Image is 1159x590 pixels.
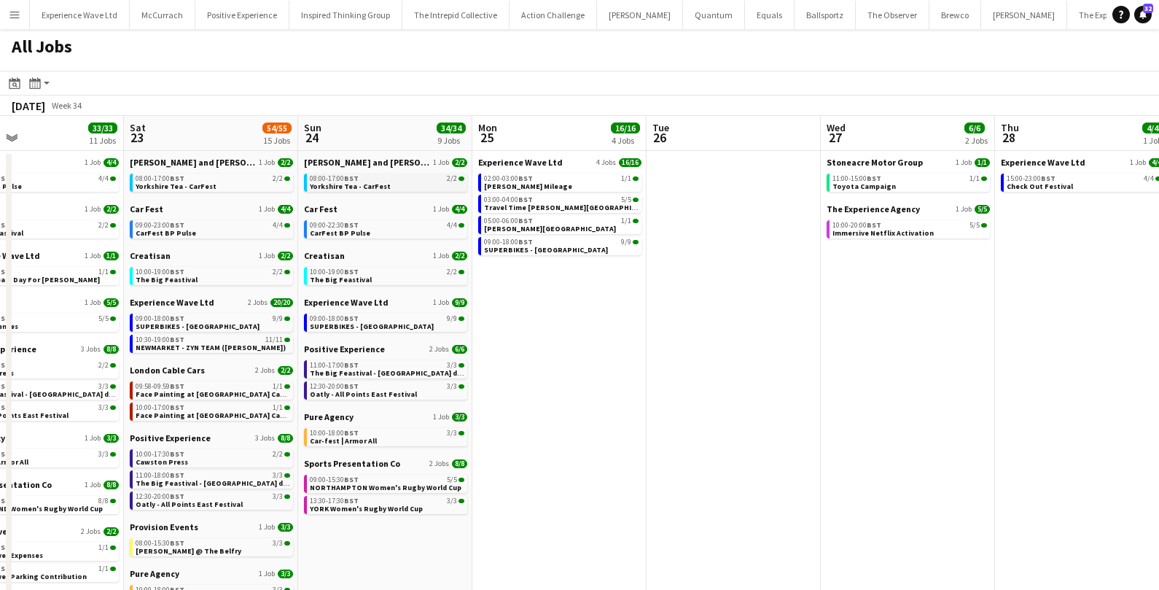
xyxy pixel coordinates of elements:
span: 1/1 [273,404,283,411]
button: McCurrach [130,1,195,29]
span: 6/6 [452,345,467,354]
a: 11:00-15:00BST1/1Toyota Campaign [832,174,987,190]
span: Cawston Press [136,457,188,467]
div: Creatisan1 Job2/210:00-19:00BST2/2The Big Feastival [304,250,467,297]
span: 4/4 [273,222,283,229]
span: 13:30-17:30 [310,497,359,505]
span: Oatly - All Points East Festival [310,389,417,399]
span: Check Out Festival [1007,182,1073,191]
a: Creatisan1 Job2/2 [304,250,467,261]
span: Toyota Campaign [832,182,896,191]
span: BST [170,449,184,459]
span: BST [518,174,533,183]
span: BST [344,475,359,484]
span: 10:00-17:00 [136,404,184,411]
a: 05:00-06:00BST1/1[PERSON_NAME][GEOGRAPHIC_DATA] [484,216,639,233]
span: The Big Feastival - Belvoir Farm drinks [136,478,300,488]
span: 4/4 [447,222,457,229]
span: BST [170,335,184,344]
span: 1 Job [433,252,449,260]
span: BST [344,174,359,183]
span: 1 Job [1130,158,1146,167]
div: Car Fest1 Job4/409:00-23:00BST4/4CarFest BP Pulse [130,203,293,250]
span: BST [170,492,184,501]
span: 09:00-18:00 [310,315,359,322]
span: 5/5 [447,476,457,484]
span: Pure Agency [304,411,354,422]
span: 1 Job [433,298,449,307]
span: Experience Wave Ltd [1001,157,1085,168]
span: NORTHAMPTON Women's Rugby World Cup [310,483,461,492]
span: 4/4 [104,158,119,167]
a: 09:00-22:30BST4/4CarFest BP Pulse [310,220,464,237]
span: 1/1 [98,268,109,276]
span: 05:00-06:00 [484,217,533,225]
a: 02:00-03:00BST1/1[PERSON_NAME] Mileage [484,174,639,190]
div: Stoneacre Motor Group1 Job1/111:00-15:00BST1/1Toyota Campaign [827,157,990,203]
span: 8/8 [98,497,109,505]
button: Quantum [683,1,745,29]
span: 3/3 [452,413,467,422]
span: Face Painting at London Cable Cars [136,411,308,420]
span: 2/2 [447,175,457,182]
span: Bettys and Taylors [304,157,430,168]
span: 2/2 [278,252,293,260]
a: 11:00-17:00BST3/3The Big Feastival - [GEOGRAPHIC_DATA] drinks [310,360,464,377]
span: The Big Feastival [310,275,372,284]
span: 1/1 [969,175,980,182]
span: 12:30-20:00 [136,493,184,500]
span: 1 Job [433,158,449,167]
a: 09:00-18:00BST9/9SUPERBIKES - [GEOGRAPHIC_DATA] [484,237,639,254]
span: BST [170,470,184,480]
span: 1 Job [85,481,101,489]
a: Positive Experience2 Jobs6/6 [304,343,467,354]
span: 4/4 [452,205,467,214]
span: BST [170,314,184,323]
a: 32 [1134,6,1152,23]
span: 11:00-15:00 [832,175,881,182]
a: 11:00-18:00BST3/3The Big Feastival - [GEOGRAPHIC_DATA] drinks [136,470,290,487]
span: BST [344,360,359,370]
span: Immersive Netflix Activation [832,228,934,238]
span: 3/3 [447,383,457,390]
span: BST [344,428,359,438]
span: BST [344,220,359,230]
span: The Big Feastival [136,275,198,284]
span: 3/3 [273,472,283,479]
span: 10:00-19:00 [136,268,184,276]
span: 09:00-18:00 [484,238,533,246]
span: 32 [1143,4,1153,13]
span: Car Fest [304,203,337,214]
span: 2/2 [98,362,109,369]
span: 3/3 [98,404,109,411]
span: Stoneacre Motor Group [827,157,923,168]
button: Action Challenge [510,1,597,29]
a: Positive Experience3 Jobs8/8 [130,432,293,443]
span: 09:00-23:00 [136,222,184,229]
span: 09:00-18:00 [136,315,184,322]
a: Experience Wave Ltd4 Jobs16/16 [478,157,641,168]
span: 2/2 [273,175,283,182]
a: 03:00-04:00BST5/5Travel Time [PERSON_NAME][GEOGRAPHIC_DATA] [484,195,639,211]
span: 3 Jobs [255,434,275,443]
a: 10:00-17:30BST2/2Cawston Press [136,449,290,466]
span: 8/8 [104,481,119,489]
span: 12:30-20:00 [310,383,359,390]
a: The Experience Agency1 Job5/5 [827,203,990,214]
span: BST [170,381,184,391]
span: 2/2 [98,222,109,229]
span: SUPERBIKES - Cadwall Park [310,322,434,331]
span: 2 Jobs [248,298,268,307]
div: [PERSON_NAME] and [PERSON_NAME]1 Job2/208:00-17:00BST2/2Yorkshire Tea - CarFest [304,157,467,203]
span: 1 Job [85,298,101,307]
span: The Experience Agency [827,203,920,214]
span: Yorkshire Tea - CarFest [136,182,216,191]
div: Creatisan1 Job2/210:00-19:00BST2/2The Big Feastival [130,250,293,297]
span: 3/3 [278,523,293,532]
button: Positive Experience [195,1,289,29]
span: 16/16 [619,158,641,167]
a: 09:58-09:59BST1/1Face Painting at [GEOGRAPHIC_DATA] Cable Cars [136,381,290,398]
span: 1 Job [259,205,275,214]
span: 8/8 [278,434,293,443]
span: BST [344,496,359,505]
